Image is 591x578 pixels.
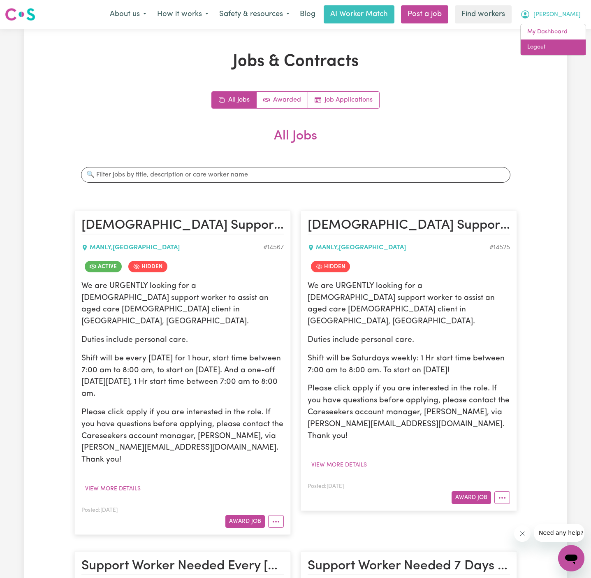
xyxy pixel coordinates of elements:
[308,92,379,108] a: Job applications
[308,353,510,377] p: Shift will be Saturdays weekly: 1 Hr start time between 7:00 am to 8:00 am. To start on [DATE]!
[81,167,510,183] input: 🔍 Filter jobs by title, description or care worker name
[263,243,284,253] div: Job ID #14567
[81,218,284,234] h2: Female Support Worker Needed Every Saturday In Manly, NSW
[81,508,118,513] span: Posted: [DATE]
[489,243,510,253] div: Job ID #14525
[74,52,517,72] h1: Jobs & Contracts
[452,491,491,504] button: Award Job
[81,243,263,253] div: MANLY , [GEOGRAPHIC_DATA]
[85,261,122,272] span: Job is active
[128,261,167,272] span: Job is hidden
[257,92,308,108] a: Active jobs
[81,353,284,400] p: Shift will be every [DATE] for 1 hour, start time between 7:00 am to 8:00 am, to start on [DATE]....
[225,515,265,528] button: Award Job
[401,5,448,23] a: Post a job
[308,558,510,575] h2: Support Worker Needed 7 Days A Week In Manly, NSW
[521,24,586,40] a: My Dashboard
[81,334,284,346] p: Duties include personal care.
[74,128,517,157] h2: All Jobs
[81,281,284,328] p: We are URGENTLY looking for a [DEMOGRAPHIC_DATA] support worker to assist an aged care [DEMOGRAPH...
[308,334,510,346] p: Duties include personal care.
[104,6,152,23] button: About us
[308,459,371,471] button: View more details
[212,92,257,108] a: All jobs
[514,525,531,542] iframe: Close message
[308,218,510,234] h2: Female Support Worker Needed Every Saturday In Manly, NSW
[308,243,489,253] div: MANLY , [GEOGRAPHIC_DATA]
[81,407,284,466] p: Please click apply if you are interested in the role. If you have questions before applying, plea...
[214,6,295,23] button: Safety & resources
[515,6,586,23] button: My Account
[311,261,350,272] span: Job is hidden
[5,5,35,24] a: Careseekers logo
[308,484,344,489] span: Posted: [DATE]
[81,483,144,495] button: View more details
[81,558,284,575] h2: Support Worker Needed Every Sunday Morning In Manly, NSW
[455,5,512,23] a: Find workers
[308,383,510,442] p: Please click apply if you are interested in the role. If you have questions before applying, plea...
[558,545,584,571] iframe: Button to launch messaging window
[494,491,510,504] button: More options
[534,524,584,542] iframe: Message from company
[533,10,581,19] span: [PERSON_NAME]
[324,5,394,23] a: AI Worker Match
[5,7,35,22] img: Careseekers logo
[521,39,586,55] a: Logout
[308,281,510,328] p: We are URGENTLY looking for a [DEMOGRAPHIC_DATA] support worker to assist an aged care [DEMOGRAPH...
[152,6,214,23] button: How it works
[268,515,284,528] button: More options
[520,24,586,56] div: My Account
[295,5,320,23] a: Blog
